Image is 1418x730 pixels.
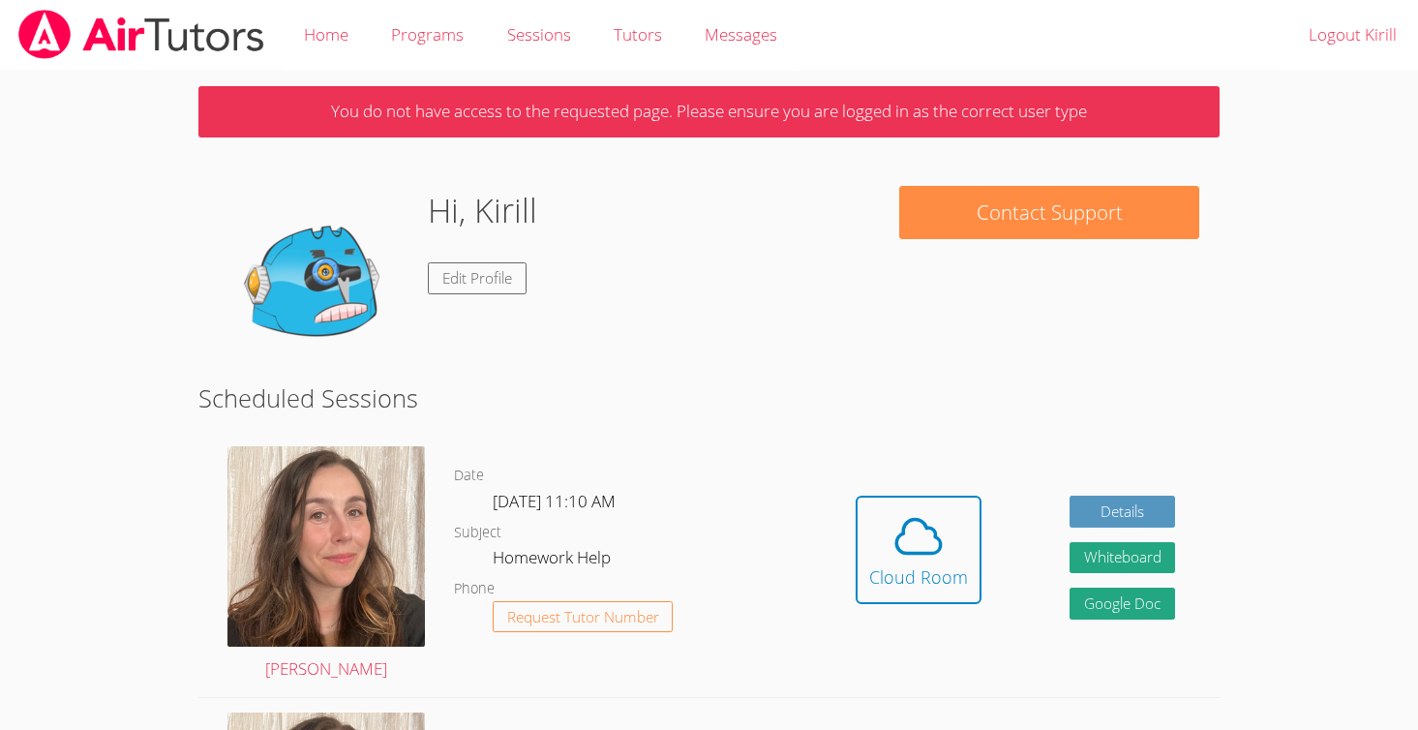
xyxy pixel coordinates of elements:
dd: Homework Help [493,544,615,577]
img: airtutors_banner-c4298cdbf04f3fff15de1276eac7730deb9818008684d7c2e4769d2f7ddbe033.png [16,10,266,59]
p: You do not have access to the requested page. Please ensure you are logged in as the correct user... [198,86,1220,137]
button: Contact Support [899,186,1198,239]
span: [DATE] 11:10 AM [493,490,616,512]
button: Request Tutor Number [493,601,674,633]
dt: Phone [454,577,495,601]
dt: Date [454,464,484,488]
div: Cloud Room [869,563,968,591]
h1: Hi, Kirill [428,186,537,235]
span: Request Tutor Number [507,610,659,624]
a: Google Doc [1070,588,1176,620]
a: Edit Profile [428,262,527,294]
span: Messages [705,23,777,46]
img: IMG_0882.jpeg [227,446,425,646]
a: [PERSON_NAME] [227,446,425,683]
a: Details [1070,496,1176,528]
button: Whiteboard [1070,542,1176,574]
button: Cloud Room [856,496,981,604]
dt: Subject [454,521,501,545]
img: default.png [219,186,412,380]
h2: Scheduled Sessions [198,380,1220,416]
